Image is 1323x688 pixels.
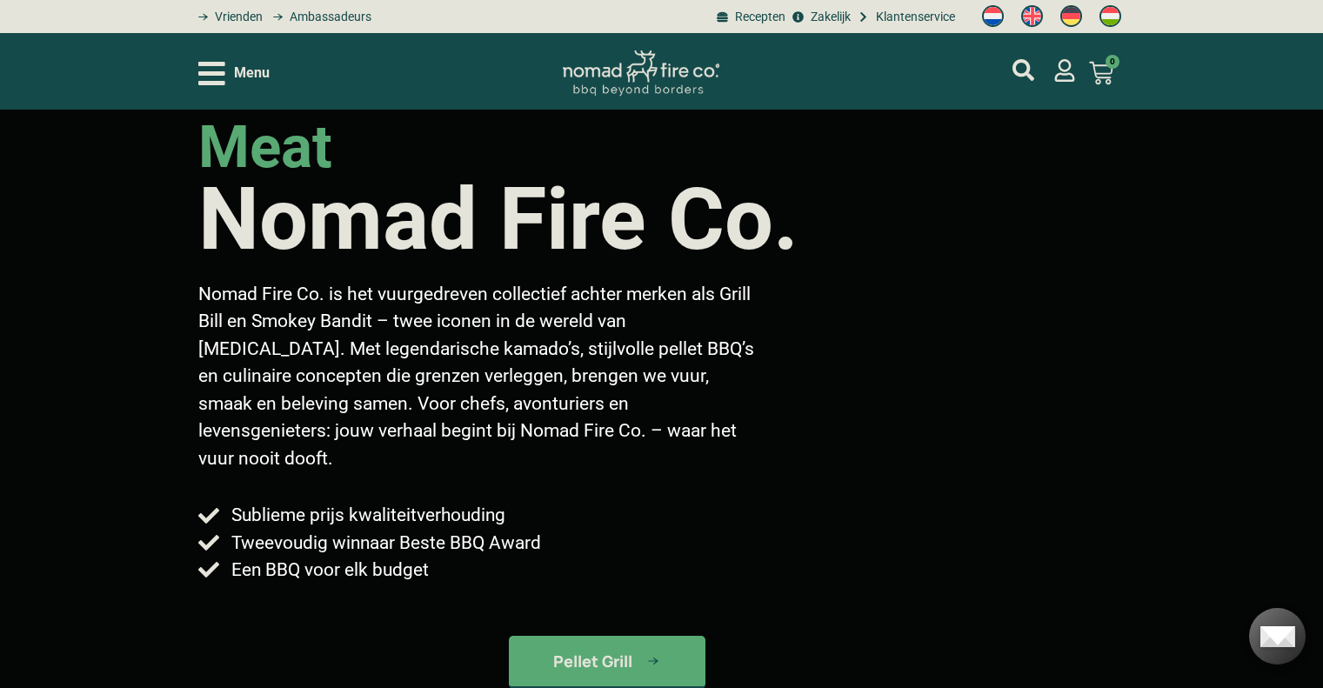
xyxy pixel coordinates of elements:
span: Pellet Grill [553,653,632,669]
span: Recepten [731,8,785,26]
a: grill bill vrienden [192,8,263,26]
span: Sublieme prijs kwaliteitverhouding [227,502,505,529]
a: grill bill klantenservice [855,8,955,26]
a: BBQ recepten [714,8,785,26]
img: Nomad Logo [563,50,719,97]
span: Een BBQ voor elk budget [227,557,429,584]
img: Duits [1060,5,1082,27]
h2: meat [198,118,332,177]
span: Vrienden [210,8,263,26]
a: Switch to Hongaars [1091,1,1130,32]
a: mijn account [1012,59,1034,81]
a: 0 [1068,50,1134,96]
a: Switch to Engels [1012,1,1052,32]
span: Klantenservice [872,8,955,26]
a: grill bill ambassadors [267,8,371,26]
span: Tweevoudig winnaar Beste BBQ Award [227,530,541,557]
p: Nomad Fire Co. is het vuurgedreven collectief achter merken als Grill Bill en Smokey Bandit – twe... [198,281,764,473]
a: Switch to Duits [1052,1,1091,32]
a: mijn account [1053,59,1076,82]
span: Ambassadeurs [285,8,371,26]
div: Open/Close Menu [198,58,270,89]
img: Engels [1021,5,1043,27]
img: Hongaars [1099,5,1121,27]
span: 0 [1106,55,1119,69]
img: Nederlands [982,5,1004,27]
span: Zakelijk [806,8,851,26]
h1: Nomad Fire Co. [198,177,798,263]
span: Menu [234,63,270,83]
a: grill bill zakeljk [790,8,851,26]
